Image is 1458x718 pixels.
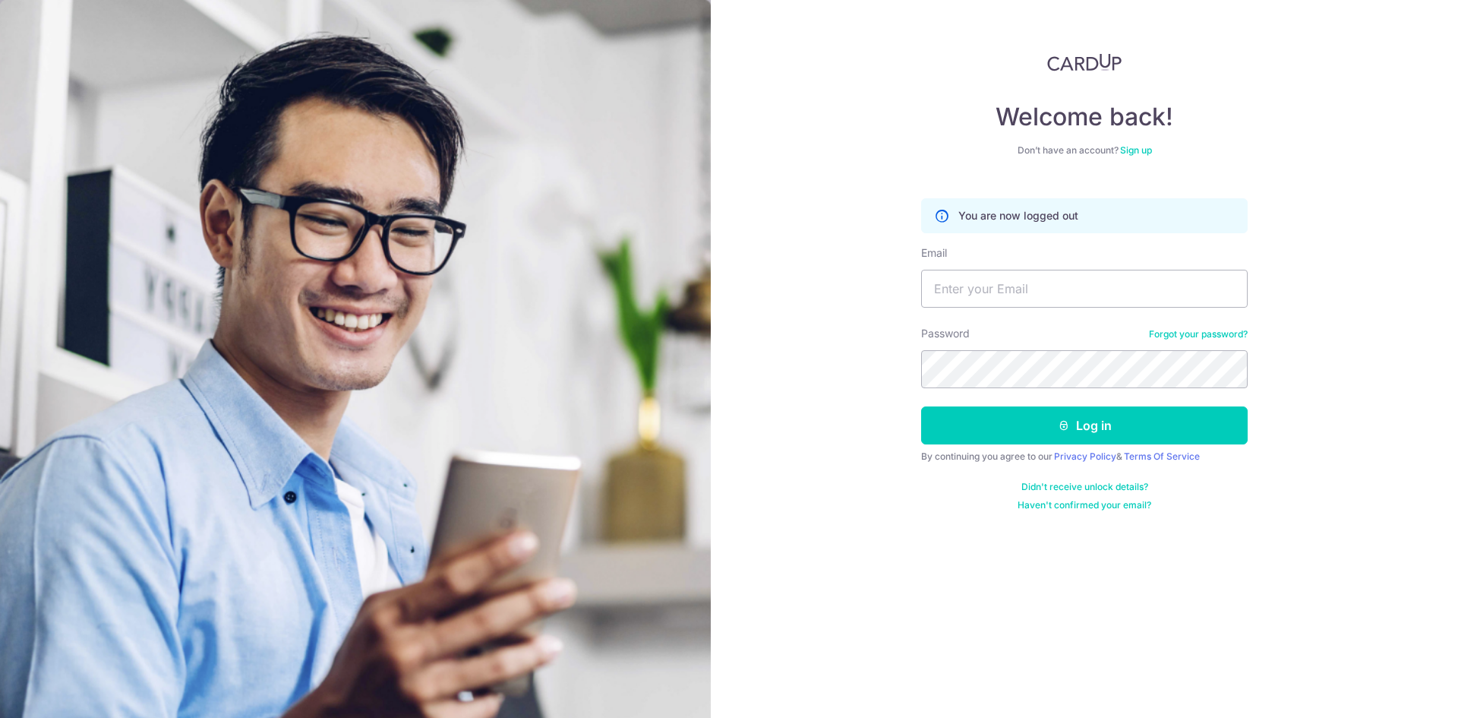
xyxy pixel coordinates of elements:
img: CardUp Logo [1047,53,1122,71]
a: Didn't receive unlock details? [1021,481,1148,493]
h4: Welcome back! [921,102,1248,132]
div: By continuing you agree to our & [921,451,1248,463]
button: Log in [921,406,1248,444]
a: Haven't confirmed your email? [1018,499,1151,511]
a: Terms Of Service [1124,451,1200,462]
input: Enter your Email [921,270,1248,308]
p: You are now logged out [958,208,1078,223]
div: Don’t have an account? [921,144,1248,157]
label: Password [921,326,970,341]
a: Privacy Policy [1054,451,1116,462]
label: Email [921,245,947,261]
a: Forgot your password? [1149,328,1248,340]
a: Sign up [1120,144,1152,156]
